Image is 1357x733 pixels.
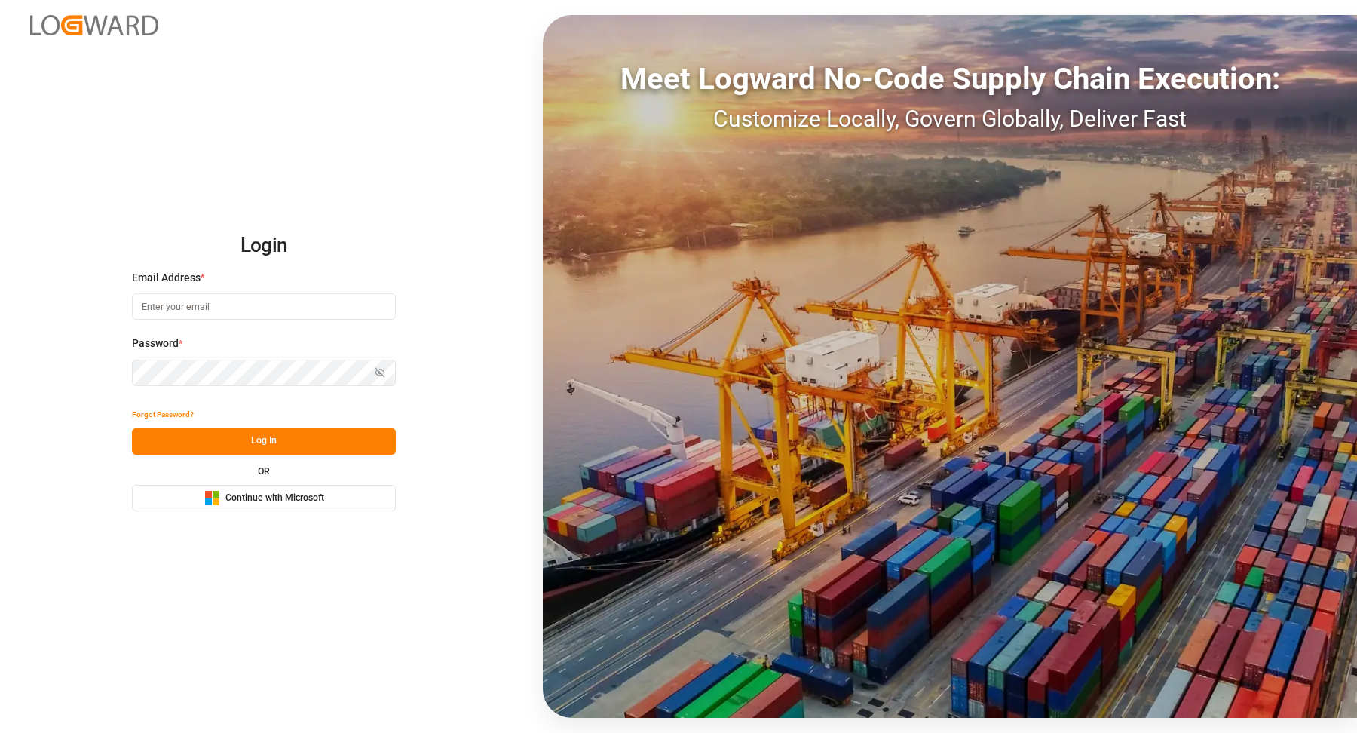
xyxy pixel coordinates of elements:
[543,102,1357,136] div: Customize Locally, Govern Globally, Deliver Fast
[258,467,270,476] small: OR
[132,336,179,351] span: Password
[132,293,396,320] input: Enter your email
[132,270,201,286] span: Email Address
[543,57,1357,102] div: Meet Logward No-Code Supply Chain Execution:
[225,492,324,505] span: Continue with Microsoft
[132,402,194,428] button: Forgot Password?
[30,15,158,35] img: Logward_new_orange.png
[132,485,396,511] button: Continue with Microsoft
[132,428,396,455] button: Log In
[132,222,396,270] h2: Login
